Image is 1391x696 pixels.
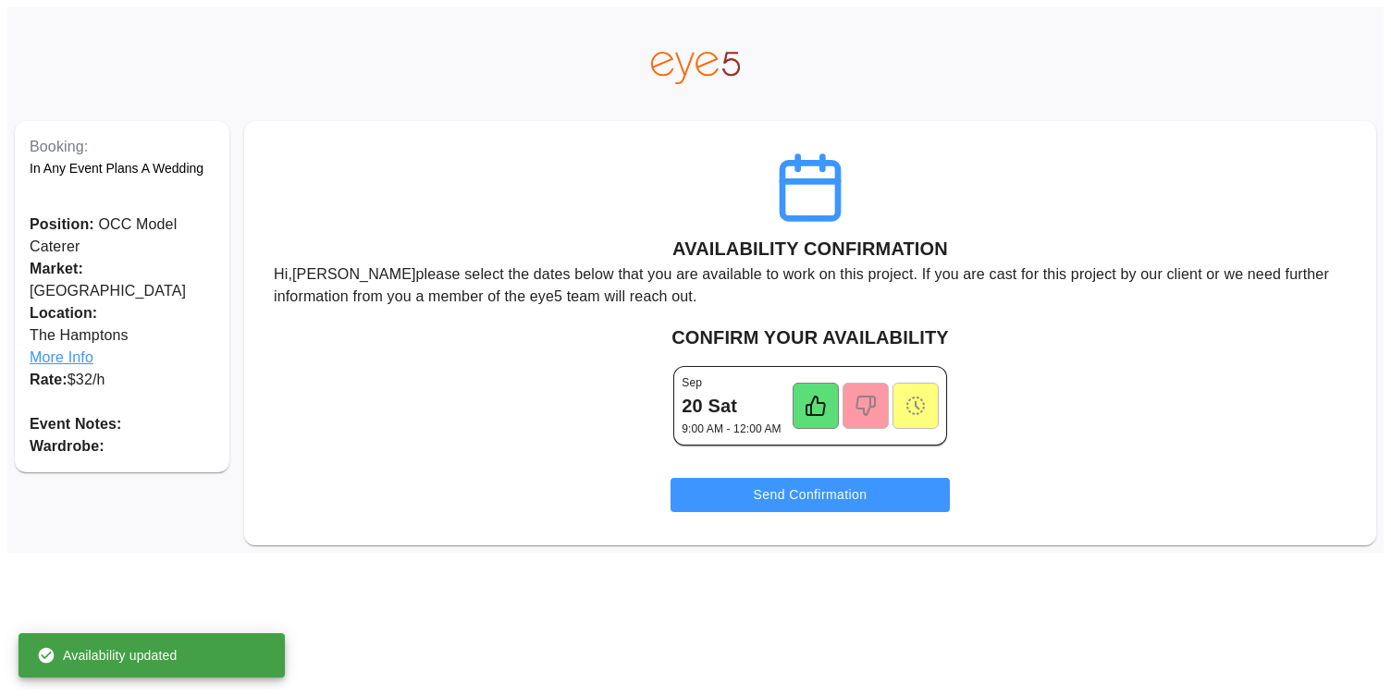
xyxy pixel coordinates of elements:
[30,302,215,324] span: Location:
[30,261,83,276] span: Market:
[30,214,215,258] p: OCC Model Caterer
[30,369,215,391] p: $ 32 /h
[671,478,951,512] button: Send Confirmation
[30,258,215,302] p: [GEOGRAPHIC_DATA]
[30,216,94,232] span: Position:
[682,391,737,421] h6: 20 Sat
[651,52,740,84] img: eye5
[682,374,702,391] p: Sep
[30,413,215,435] p: Event Notes:
[259,323,1361,352] h6: CONFIRM YOUR AVAILABILITY
[30,136,215,158] p: Booking:
[672,234,948,263] h6: AVAILABILITY CONFIRMATION
[30,158,215,178] p: In Any Event Plans A Wedding
[30,372,68,387] span: Rate:
[30,302,215,369] p: The Hamptons
[274,263,1347,308] p: Hi, [PERSON_NAME] please select the dates below that you are available to work on this project. I...
[30,347,215,369] span: More Info
[682,421,781,437] p: 9:00 AM - 12:00 AM
[30,435,215,458] p: Wardrobe:
[37,639,177,672] div: Availability updated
